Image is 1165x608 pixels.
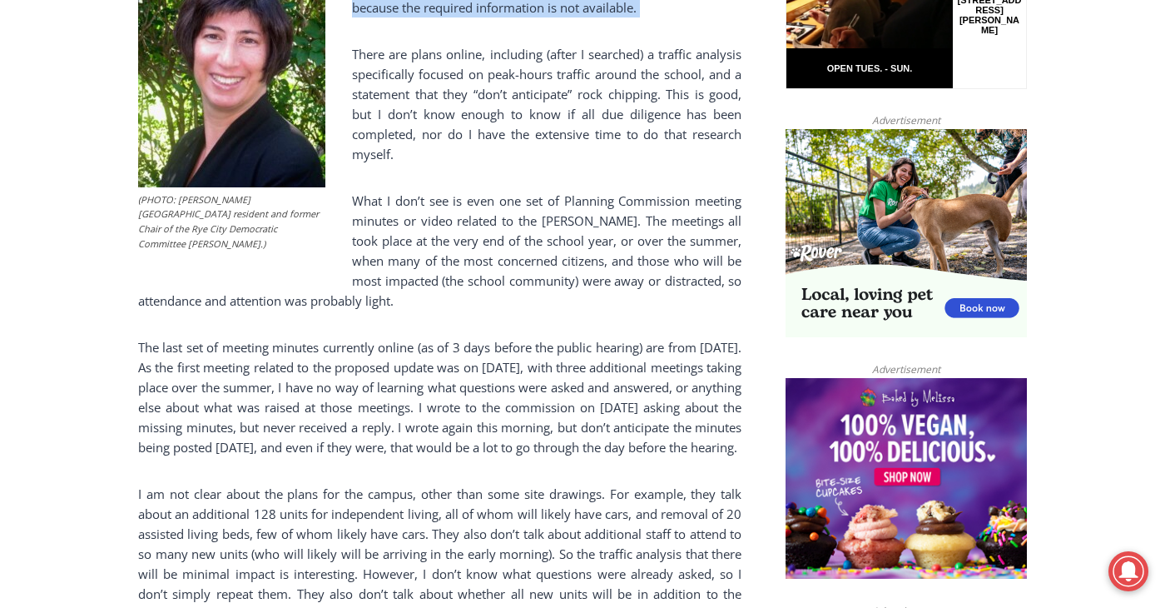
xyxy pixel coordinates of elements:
[1,167,167,207] a: Open Tues. - Sun. [PHONE_NUMBER]
[138,192,325,251] figcaption: (PHOTO: [PERSON_NAME][GEOGRAPHIC_DATA] resident and former Chair of the Rye City Democratic Commi...
[171,104,236,199] div: Located at [STREET_ADDRESS][PERSON_NAME]
[435,166,771,203] span: Intern @ [DOMAIN_NAME]
[786,378,1027,580] img: Baked by Melissa
[5,172,163,235] span: Open Tues. - Sun. [PHONE_NUMBER]
[138,337,741,457] p: The last set of meeting minutes currently online (as of 3 days before the public hearing) are fro...
[138,44,741,164] p: There are plans online, including (after I searched) a traffic analysis specifically focused on p...
[420,1,786,162] div: "I learned about the history of a place I’d honestly never considered even as a resident of [GEOG...
[138,191,741,311] p: What I don’t see is even one set of Planning Commission meeting minutes or video related to the [...
[855,361,957,377] span: Advertisement
[400,162,806,207] a: Intern @ [DOMAIN_NAME]
[855,112,957,128] span: Advertisement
